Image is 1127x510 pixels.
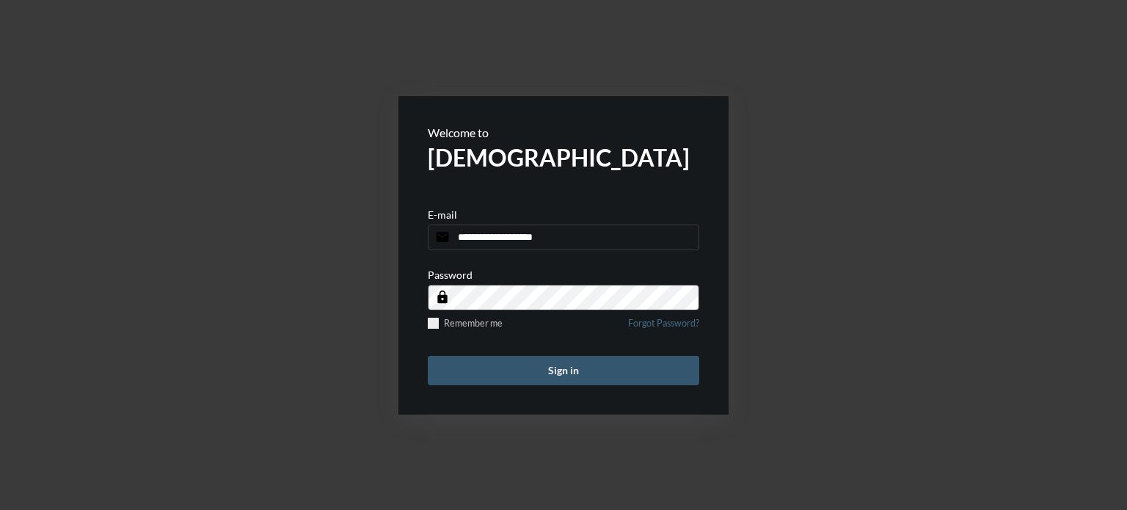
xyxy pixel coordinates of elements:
h2: [DEMOGRAPHIC_DATA] [428,143,699,172]
p: Welcome to [428,125,699,139]
a: Forgot Password? [628,318,699,338]
p: E-mail [428,208,457,221]
label: Remember me [428,318,503,329]
button: Sign in [428,356,699,385]
p: Password [428,269,473,281]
